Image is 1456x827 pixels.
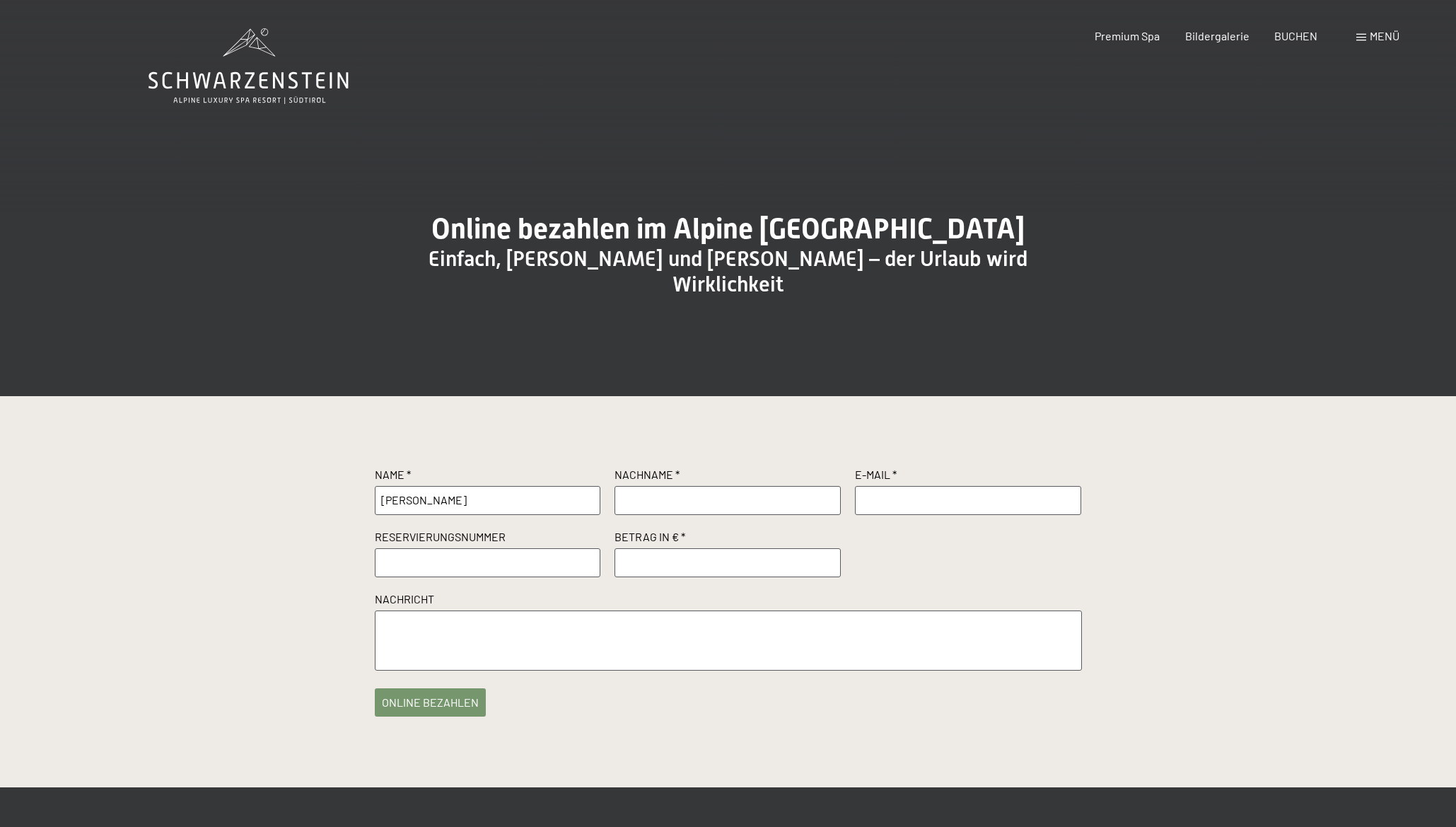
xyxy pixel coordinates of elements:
[615,529,841,548] label: Betrag in € *
[1185,29,1250,42] a: Bildergalerie
[615,467,841,486] label: Nachname *
[1274,29,1317,42] a: BUCHEN
[375,688,486,717] button: online bezahlen
[375,529,601,548] label: Reservierungsnummer
[375,467,601,486] label: Name *
[1370,29,1399,42] span: Menü
[1095,29,1160,42] a: Premium Spa
[429,246,1027,296] span: Einfach, [PERSON_NAME] und [PERSON_NAME] – der Urlaub wird Wirklichkeit
[855,467,1081,486] label: E-Mail *
[431,212,1025,245] span: Online bezahlen im Alpine [GEOGRAPHIC_DATA]
[375,591,1082,611] label: Nachricht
